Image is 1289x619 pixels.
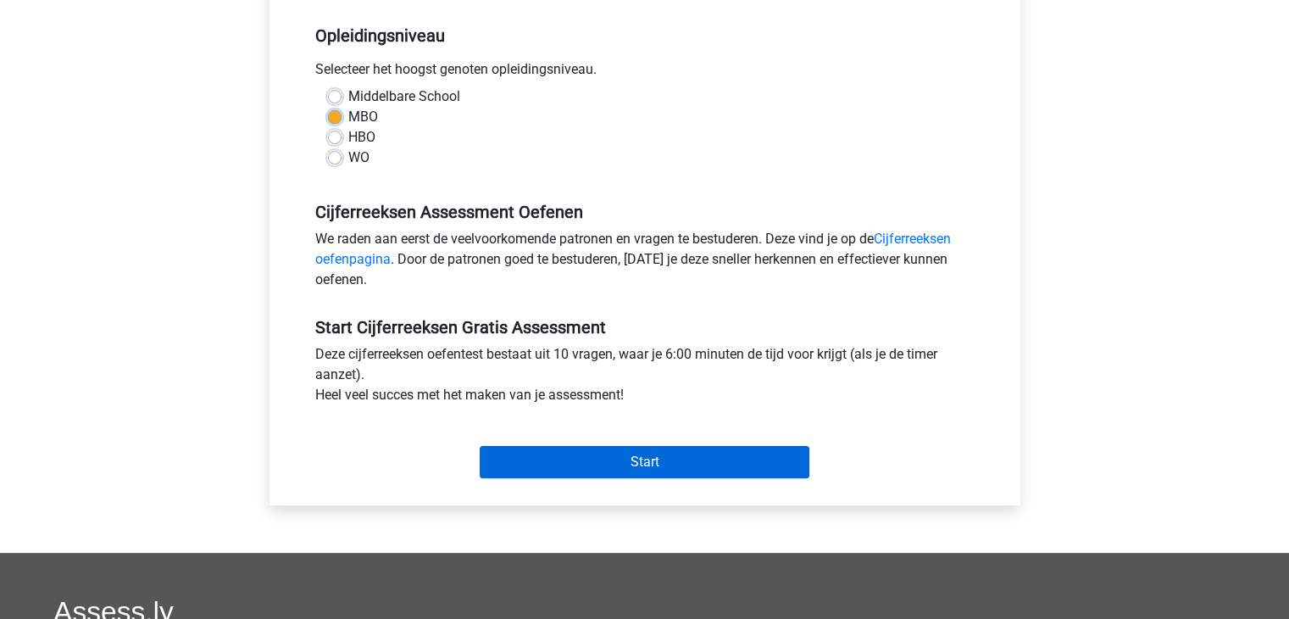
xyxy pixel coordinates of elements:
div: Selecteer het hoogst genoten opleidingsniveau. [303,59,987,86]
label: HBO [348,127,375,148]
label: Middelbare School [348,86,460,107]
label: MBO [348,107,378,127]
div: Deze cijferreeksen oefentest bestaat uit 10 vragen, waar je 6:00 minuten de tijd voor krijgt (als... [303,344,987,412]
h5: Opleidingsniveau [315,19,975,53]
label: WO [348,148,369,168]
div: We raden aan eerst de veelvoorkomende patronen en vragen te bestuderen. Deze vind je op de . Door... [303,229,987,297]
input: Start [480,446,809,478]
h5: Cijferreeksen Assessment Oefenen [315,202,975,222]
h5: Start Cijferreeksen Gratis Assessment [315,317,975,337]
